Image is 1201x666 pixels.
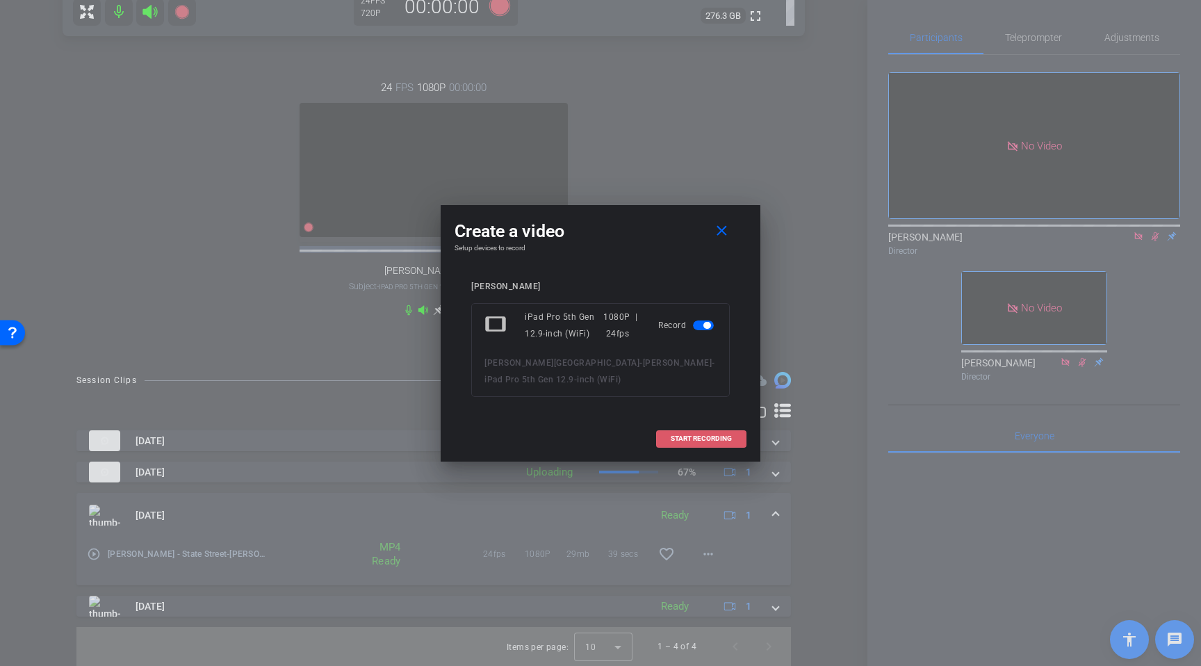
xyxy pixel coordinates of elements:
mat-icon: tablet [484,313,509,338]
div: [PERSON_NAME] [471,282,730,292]
h4: Setup devices to record [455,244,746,252]
div: Record [658,309,717,342]
span: [PERSON_NAME] [643,358,712,368]
div: 1080P | 24fps [603,309,638,342]
span: START RECORDING [671,435,732,442]
div: Create a video [455,219,746,244]
span: [PERSON_NAME][GEOGRAPHIC_DATA] [484,358,639,368]
button: START RECORDING [656,430,746,448]
mat-icon: close [713,222,730,240]
span: - [639,358,643,368]
div: iPad Pro 5th Gen 12.9-inch (WiFi) [525,309,603,342]
span: iPad Pro 5th Gen 12.9-inch (WiFi) [484,375,621,384]
span: - [712,358,715,368]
